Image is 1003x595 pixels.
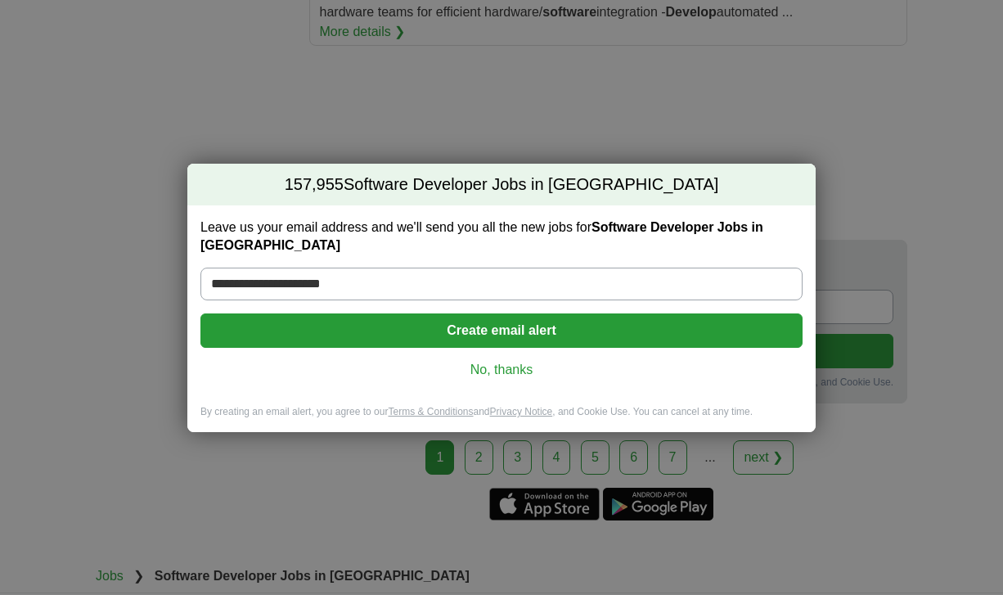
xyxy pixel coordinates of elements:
label: Leave us your email address and we'll send you all the new jobs for [200,219,803,255]
a: Terms & Conditions [388,406,473,417]
div: By creating an email alert, you agree to our and , and Cookie Use. You can cancel at any time. [187,405,816,432]
h2: Software Developer Jobs in [GEOGRAPHIC_DATA] [187,164,816,206]
a: Privacy Notice [490,406,553,417]
button: Create email alert [200,313,803,348]
span: 157,955 [285,174,344,196]
a: No, thanks [214,361,789,379]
